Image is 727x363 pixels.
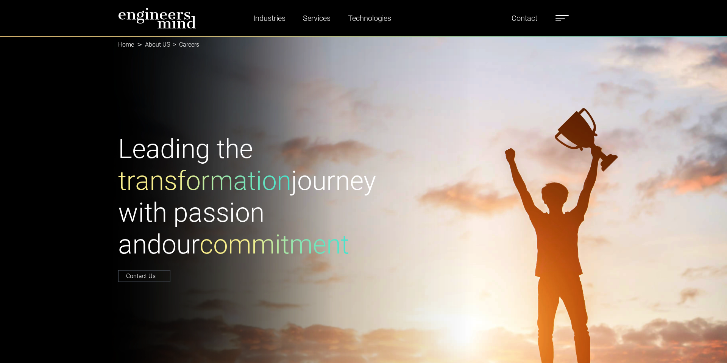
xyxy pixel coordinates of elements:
h1: Leading the journey with passion and our [118,133,359,260]
span: commitment [200,229,349,260]
img: logo [118,8,196,29]
a: About US [145,41,170,48]
nav: breadcrumb [118,36,609,53]
a: Services [300,9,334,27]
a: Technologies [345,9,394,27]
a: Home [118,41,134,48]
a: Contact Us [118,270,170,282]
a: Industries [250,9,289,27]
li: Careers [170,40,199,49]
span: transformation [118,165,291,196]
a: Contact [509,9,540,27]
